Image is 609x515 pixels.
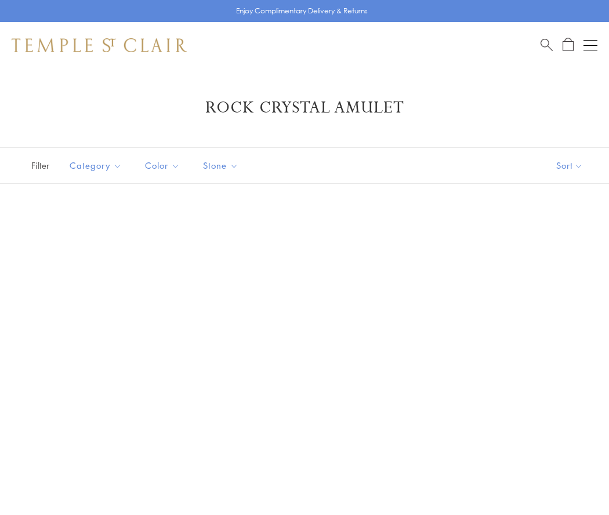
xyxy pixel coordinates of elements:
[12,38,187,52] img: Temple St. Clair
[64,158,130,173] span: Category
[194,153,247,179] button: Stone
[530,148,609,183] button: Show sort by
[197,158,247,173] span: Stone
[541,38,553,52] a: Search
[563,38,574,52] a: Open Shopping Bag
[61,153,130,179] button: Category
[29,97,580,118] h1: Rock Crystal Amulet
[139,158,188,173] span: Color
[236,5,368,17] p: Enjoy Complimentary Delivery & Returns
[583,38,597,52] button: Open navigation
[136,153,188,179] button: Color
